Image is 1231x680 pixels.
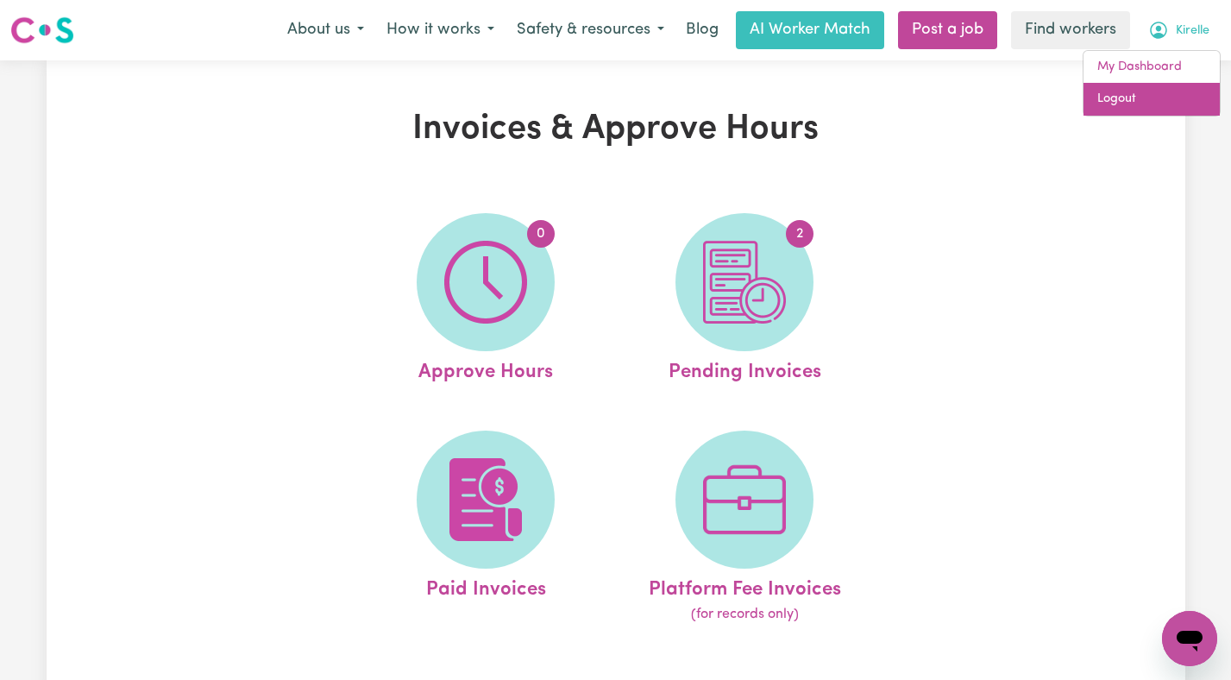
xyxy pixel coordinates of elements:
a: Platform Fee Invoices(for records only) [620,431,869,626]
a: Paid Invoices [361,431,610,626]
button: Safety & resources [506,12,675,48]
button: My Account [1137,12,1221,48]
a: Pending Invoices [620,213,869,387]
span: Pending Invoices [669,351,821,387]
span: 0 [527,220,555,248]
img: Careseekers logo [10,15,74,46]
a: AI Worker Match [736,11,884,49]
span: Kirelle [1176,22,1209,41]
a: Careseekers logo [10,10,74,50]
span: Approve Hours [418,351,553,387]
iframe: Button to launch messaging window [1162,611,1217,666]
span: 2 [786,220,813,248]
span: Paid Invoices [426,569,546,605]
a: Approve Hours [361,213,610,387]
h1: Invoices & Approve Hours [247,109,985,150]
a: Find workers [1011,11,1130,49]
span: Platform Fee Invoices [649,569,841,605]
a: My Dashboard [1083,51,1220,84]
span: (for records only) [691,604,799,625]
a: Post a job [898,11,997,49]
a: Logout [1083,83,1220,116]
button: About us [276,12,375,48]
a: Blog [675,11,729,49]
button: How it works [375,12,506,48]
div: My Account [1083,50,1221,116]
